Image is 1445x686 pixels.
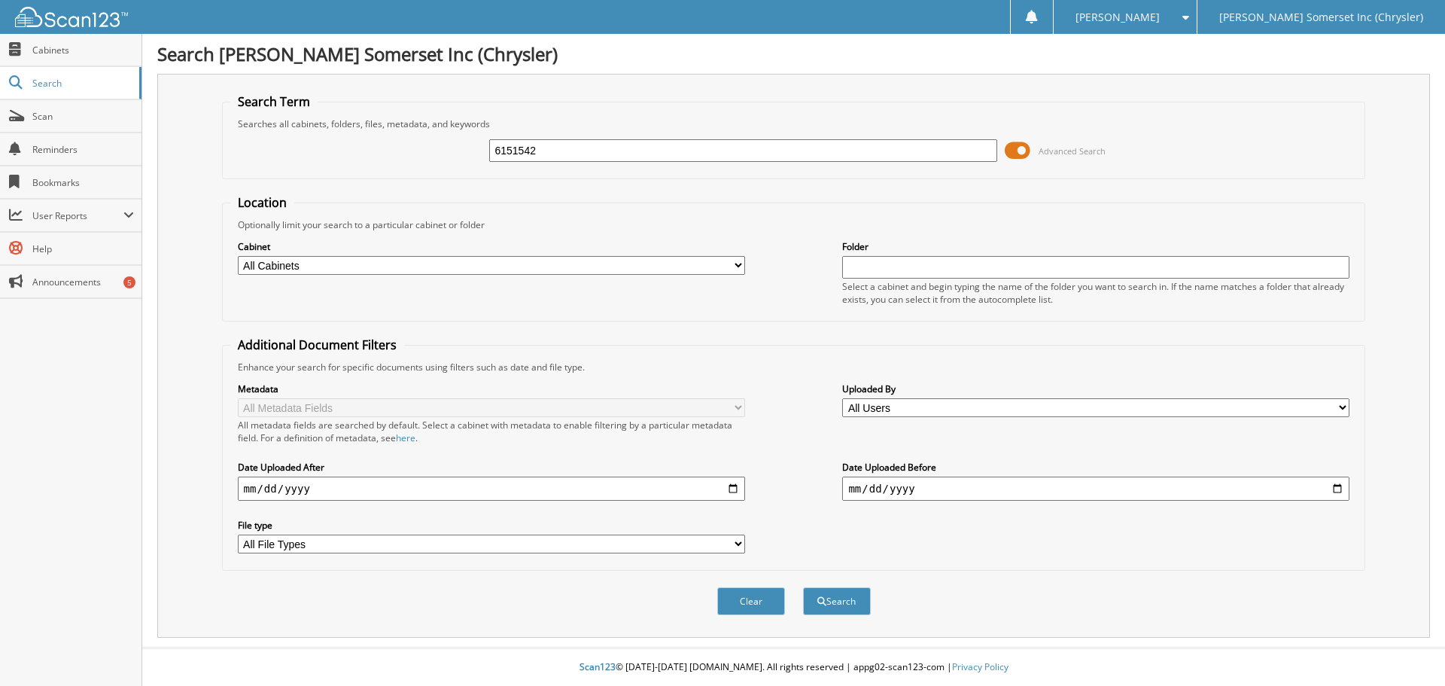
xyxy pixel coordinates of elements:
[230,194,294,211] legend: Location
[230,117,1358,130] div: Searches all cabinets, folders, files, metadata, and keywords
[842,383,1349,395] label: Uploaded By
[952,660,1008,673] a: Privacy Policy
[123,276,135,288] div: 5
[1219,13,1423,22] span: [PERSON_NAME] Somerset Inc (Chrysler)
[15,7,128,27] img: scan123-logo-white.svg
[842,280,1349,306] div: Select a cabinet and begin typing the name of the folder you want to search in. If the name match...
[230,93,318,110] legend: Search Term
[230,361,1358,373] div: Enhance your search for specific documents using filters such as date and file type.
[157,41,1430,66] h1: Search [PERSON_NAME] Somerset Inc (Chrysler)
[717,587,785,615] button: Clear
[1370,614,1445,686] iframe: Chat Widget
[238,419,745,444] div: All metadata fields are searched by default. Select a cabinet with metadata to enable filtering b...
[32,44,134,56] span: Cabinets
[32,143,134,156] span: Reminders
[396,431,415,444] a: here
[32,110,134,123] span: Scan
[842,477,1349,501] input: end
[238,240,745,253] label: Cabinet
[1075,13,1160,22] span: [PERSON_NAME]
[32,276,134,288] span: Announcements
[238,383,745,395] label: Metadata
[32,176,134,189] span: Bookmarks
[230,337,404,353] legend: Additional Document Filters
[803,587,871,615] button: Search
[230,218,1358,231] div: Optionally limit your search to a particular cabinet or folder
[32,209,123,222] span: User Reports
[32,77,132,90] span: Search
[580,660,616,673] span: Scan123
[842,461,1349,474] label: Date Uploaded Before
[1039,145,1106,157] span: Advanced Search
[238,461,745,474] label: Date Uploaded After
[32,242,134,255] span: Help
[238,477,745,501] input: start
[238,519,745,532] label: File type
[142,649,1445,686] div: © [DATE]-[DATE] [DOMAIN_NAME]. All rights reserved | appg02-scan123-com |
[842,240,1349,253] label: Folder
